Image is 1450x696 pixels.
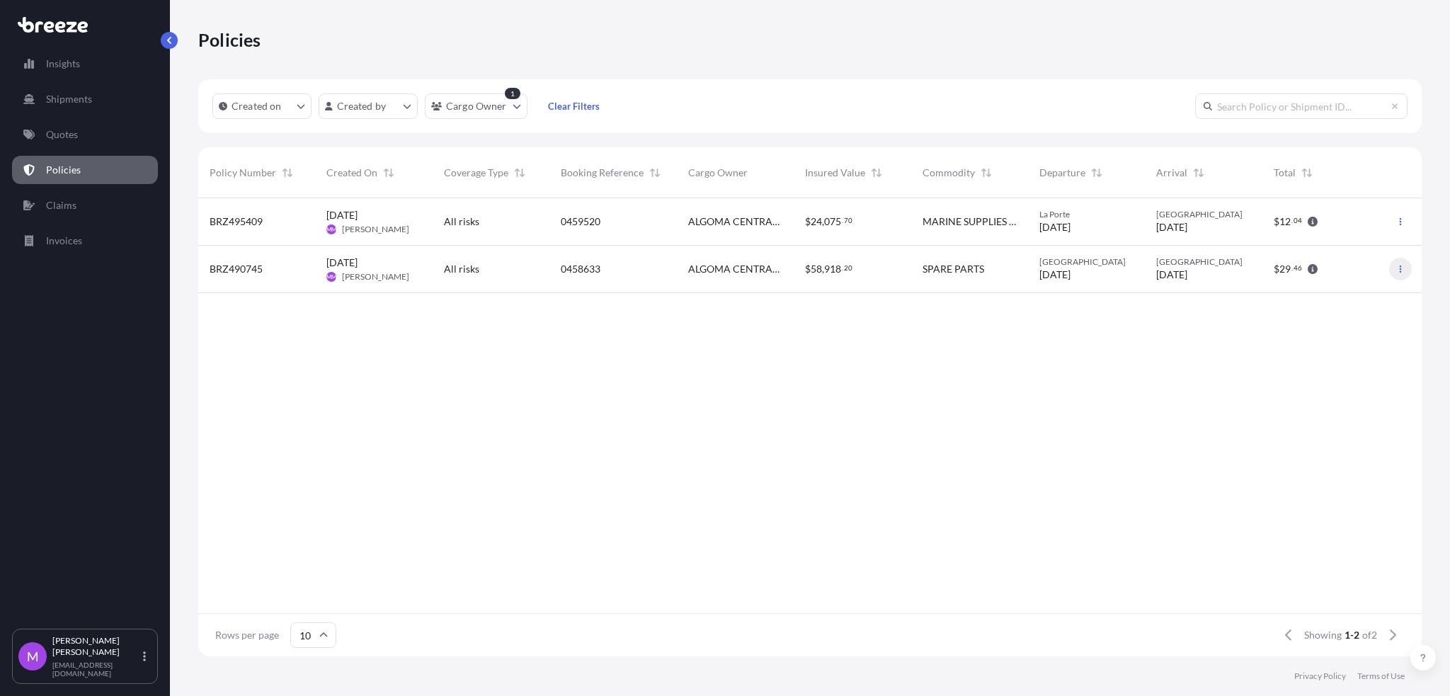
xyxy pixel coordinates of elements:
[511,164,528,181] button: Sort
[27,649,39,663] span: M
[1195,93,1408,119] input: Search Policy or Shipment ID...
[868,164,885,181] button: Sort
[505,88,520,99] div: 1
[824,217,841,227] span: 075
[46,127,78,142] p: Quotes
[1156,220,1187,234] span: [DATE]
[842,218,843,223] span: .
[1291,218,1293,223] span: .
[1362,628,1377,642] span: of 2
[212,93,312,119] button: createdOn Filter options
[688,215,782,229] span: ALGOMA CENTRAL CORPORATION
[561,262,600,276] span: 0458633
[1039,220,1071,234] span: [DATE]
[1294,218,1302,223] span: 04
[548,99,600,113] p: Clear Filters
[326,270,336,284] span: MM
[1039,209,1134,220] span: La Porte
[1039,166,1085,180] span: Departure
[688,262,782,276] span: ALGOMA CENTRAL CORPORATION
[198,28,261,51] p: Policies
[1156,209,1250,220] span: [GEOGRAPHIC_DATA]
[923,166,975,180] span: Commodity
[12,156,158,184] a: Policies
[12,50,158,78] a: Insights
[12,191,158,219] a: Claims
[1345,628,1359,642] span: 1-2
[688,166,748,180] span: Cargo Owner
[561,166,644,180] span: Booking Reference
[444,262,479,276] span: All risks
[822,217,824,227] span: ,
[232,99,282,113] p: Created on
[1190,164,1207,181] button: Sort
[805,264,811,274] span: $
[326,166,377,180] span: Created On
[326,256,358,270] span: [DATE]
[923,215,1017,229] span: MARINE SUPPLIES POWER UNIT
[535,95,614,118] button: Clear Filters
[279,164,296,181] button: Sort
[210,262,263,276] span: BRZ490745
[805,166,865,180] span: Insured Value
[1294,266,1302,270] span: 46
[1156,166,1187,180] span: Arrival
[46,57,80,71] p: Insights
[923,262,984,276] span: SPARE PARTS
[342,224,409,235] span: [PERSON_NAME]
[425,93,527,119] button: cargoOwner Filter options
[561,215,600,229] span: 0459520
[46,198,76,212] p: Claims
[215,628,279,642] span: Rows per page
[824,264,841,274] span: 918
[342,271,409,283] span: [PERSON_NAME]
[52,635,140,658] p: [PERSON_NAME] [PERSON_NAME]
[446,99,507,113] p: Cargo Owner
[1039,268,1071,282] span: [DATE]
[1088,164,1105,181] button: Sort
[646,164,663,181] button: Sort
[1274,217,1279,227] span: $
[46,92,92,106] p: Shipments
[978,164,995,181] button: Sort
[1156,268,1187,282] span: [DATE]
[1156,256,1250,268] span: [GEOGRAPHIC_DATA]
[844,218,852,223] span: 70
[52,661,140,678] p: [EMAIL_ADDRESS][DOMAIN_NAME]
[444,215,479,229] span: All risks
[842,266,843,270] span: .
[12,120,158,149] a: Quotes
[1298,164,1315,181] button: Sort
[12,227,158,255] a: Invoices
[12,85,158,113] a: Shipments
[805,217,811,227] span: $
[822,264,824,274] span: ,
[844,266,852,270] span: 20
[46,234,82,248] p: Invoices
[1039,256,1134,268] span: [GEOGRAPHIC_DATA]
[444,166,508,180] span: Coverage Type
[1291,266,1293,270] span: .
[210,166,276,180] span: Policy Number
[326,208,358,222] span: [DATE]
[380,164,397,181] button: Sort
[1279,264,1291,274] span: 29
[1294,671,1346,682] a: Privacy Policy
[46,163,81,177] p: Policies
[1274,166,1296,180] span: Total
[326,222,336,236] span: MM
[811,264,822,274] span: 58
[319,93,418,119] button: createdBy Filter options
[1279,217,1291,227] span: 12
[811,217,822,227] span: 24
[1304,628,1342,642] span: Showing
[337,99,387,113] p: Created by
[1274,264,1279,274] span: $
[1357,671,1405,682] a: Terms of Use
[210,215,263,229] span: BRZ495409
